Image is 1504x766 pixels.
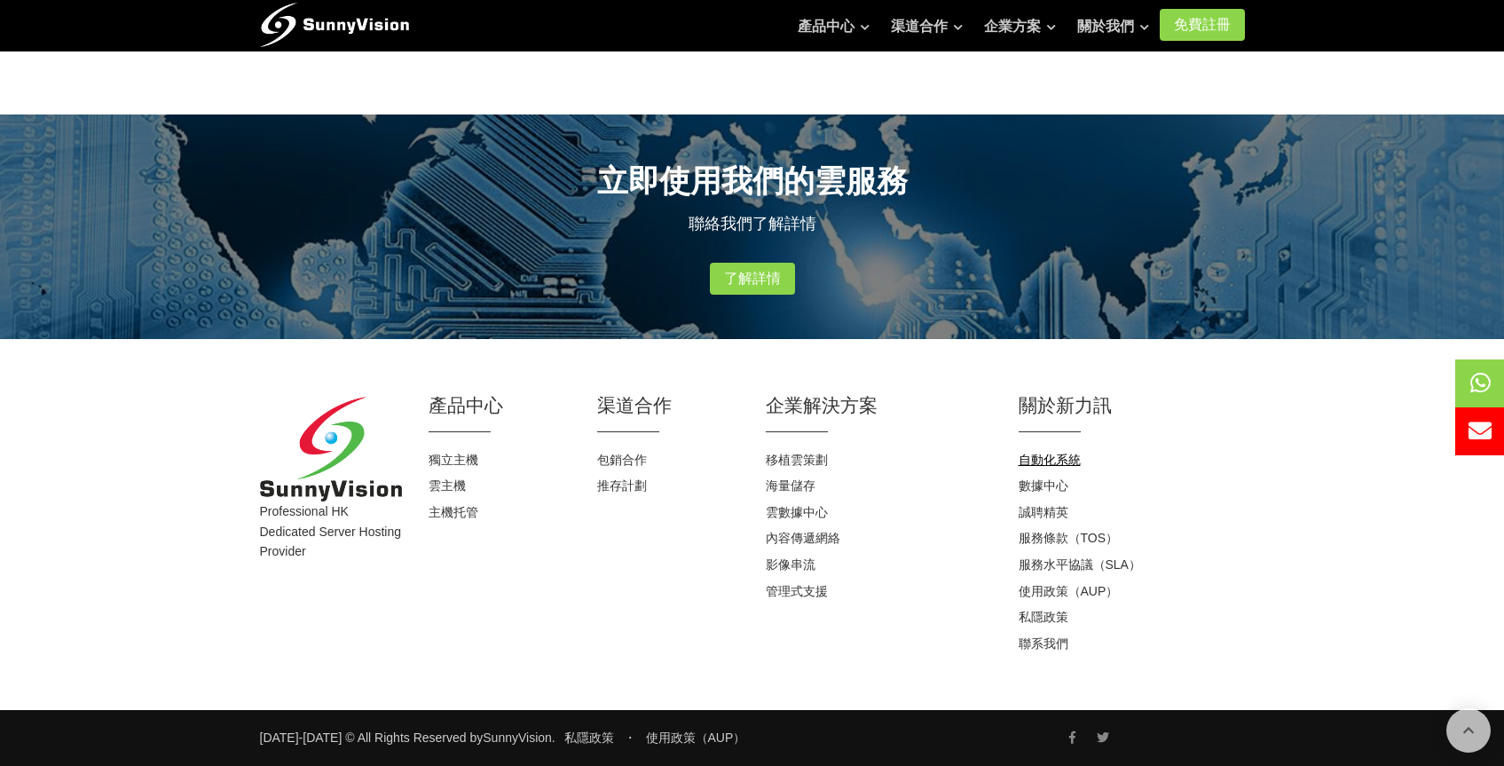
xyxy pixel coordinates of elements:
a: 服務條款（TOS） [1019,531,1119,545]
a: 關於我們 [1077,9,1149,44]
h2: 渠道合作 [597,392,739,418]
h2: 產品中心 [429,392,571,418]
a: 移植雲策劃 [766,453,828,467]
a: 私隱政策 [564,730,614,745]
a: 數據中心 [1019,478,1068,493]
a: 免費註冊 [1160,9,1245,41]
a: 服務水平協議（SLA） [1019,557,1141,572]
a: 主機托管 [429,505,478,519]
a: 自動化系統 [1019,453,1081,467]
a: 企業方案 [984,9,1056,44]
a: 推存計劃 [597,478,647,493]
span: ・ [624,730,636,745]
div: Professional HK Dedicated Server Hosting Provider [247,397,415,657]
a: 聯系我們 [1019,636,1068,651]
a: 使用政策（AUP） [1019,584,1119,598]
a: 使用政策（AUP） [646,730,746,745]
a: 產品中心 [798,9,870,44]
a: 雲主機 [429,478,466,493]
a: SunnyVision [483,730,552,745]
h2: 關於新力訊 [1019,392,1245,418]
a: 包銷合作 [597,453,647,467]
a: 誠聘精英 [1019,505,1068,519]
img: SunnyVision Limited [260,397,402,502]
small: [DATE]-[DATE] © All Rights Reserved by . [260,728,555,747]
a: 影像串流 [766,557,815,572]
a: 私隱政策 [1019,610,1068,624]
a: 渠道合作 [891,9,963,44]
h2: 企業解決方案 [766,392,992,418]
a: 雲數據中心 [766,505,828,519]
a: 獨立主機 [429,453,478,467]
a: 內容傳遞網絡 [766,531,840,545]
h2: 立即使用我們的雲服務 [260,159,1245,202]
a: 了解詳情 [710,263,795,295]
a: 管理式支援 [766,584,828,598]
a: 海量儲存 [766,478,815,493]
p: 聯絡我們了解詳情 [260,211,1245,236]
